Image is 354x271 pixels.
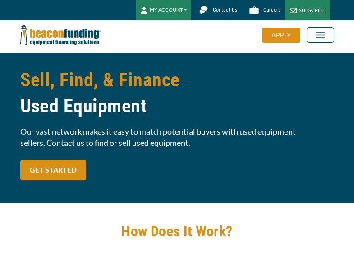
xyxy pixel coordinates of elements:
[213,7,237,13] span: Contact Us
[263,7,280,13] span: Careers
[191,2,242,18] a: Contact Us
[20,221,334,242] h2: How Does It Work?
[246,2,262,18] img: Beacon Funding Careers
[20,93,334,119] span: Used Equipment
[242,2,285,18] a: Careers
[307,27,334,43] button: Toggle navigation
[262,28,307,43] a: APPLY
[262,28,300,43] div: APPLY
[20,20,101,50] img: Beacon Funding Corporation logo
[20,160,86,180] a: GET STARTED
[20,67,334,119] h1: Sell, Find, & Finance
[196,2,211,18] img: Beacon Funding chat
[20,126,334,149] span: Our vast network makes it easy to match potential buyers with used equipment sellers. Contact us ...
